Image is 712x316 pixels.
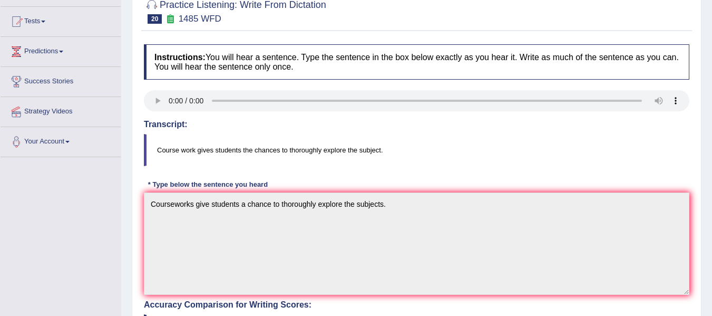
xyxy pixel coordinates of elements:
[1,67,121,93] a: Success Stories
[1,37,121,63] a: Predictions
[144,44,689,80] h4: You will hear a sentence. Type the sentence in the box below exactly as you hear it. Write as muc...
[148,14,162,24] span: 20
[144,120,689,129] h4: Transcript:
[164,14,175,24] small: Exam occurring question
[179,14,221,24] small: 1485 WFD
[1,97,121,123] a: Strategy Videos
[144,134,689,166] blockquote: Course work gives students the chances to thoroughly explore the subject.
[1,7,121,33] a: Tests
[144,300,689,310] h4: Accuracy Comparison for Writing Scores:
[154,53,206,62] b: Instructions:
[1,127,121,154] a: Your Account
[144,179,272,189] div: * Type below the sentence you heard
